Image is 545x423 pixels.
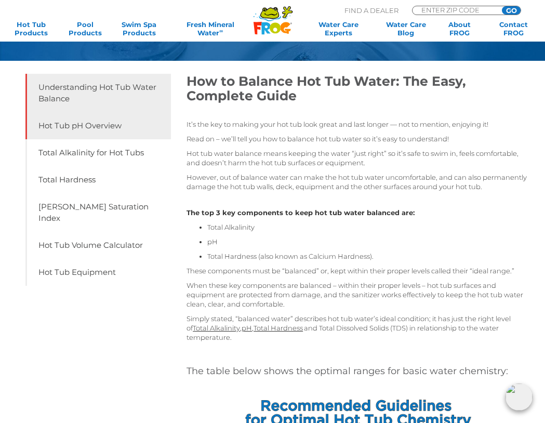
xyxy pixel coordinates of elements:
a: Hot TubProducts [10,20,52,37]
a: AboutFROG [438,20,481,37]
span: These components must be “balanced” or, kept within their proper levels called their “ideal range.” [187,267,514,275]
span: Simply stated, “balanced water” describes hot tub water’s ideal condition; it has just the right ... [187,314,511,332]
a: Total Hardness [25,166,171,193]
p: Hot tub water balance means keeping the water “just right” so it’s safe to swim in, feels comfort... [187,149,530,167]
li: Total Hardness (also known as Calcium Hardness). [207,252,530,261]
a: Fresh MineralWater∞ [172,20,248,37]
span: and Total Dissolved Solids (TDS) in relationship to the water temperature. [187,324,499,341]
a: Hot Tub Volume Calculator [25,232,171,259]
a: pH [242,324,252,332]
p: It’s the key to making your hot tub look great and last longer — not to mention, enjoying it! [187,120,530,129]
a: PoolProducts [64,20,107,37]
a: Total Hardness [254,324,303,332]
a: Water CareExperts [304,20,373,37]
p: Read on – we’ll tell you how to balance hot tub water so it’s easy to understand! [187,134,530,143]
a: Hot Tub pH Overview [25,112,171,139]
p: However, out of balance water can make the hot tub water uncomfortable, and can also permanently ... [187,173,530,191]
li: pH [207,237,530,246]
span: , [252,324,254,332]
sup: ∞ [219,28,223,34]
a: Total Alkalinity for Hot Tubs [25,139,171,166]
input: Zip Code Form [420,6,490,14]
h4: The table below shows the optimal ranges for basic water chemistry: [187,364,530,379]
a: Understanding Hot Tub Water Balance [25,74,171,112]
a: Swim SpaProducts [118,20,161,37]
span: , [240,324,242,332]
a: Water CareBlog [385,20,427,37]
p: Find A Dealer [344,6,398,15]
a: [PERSON_NAME] Saturation Index [25,193,171,232]
a: Hot Tub Equipment [25,259,171,286]
span: When these key components are balanced – within their proper levels – hot tub surfaces and equipm... [187,281,523,308]
li: Total Alkalinity [207,222,530,232]
a: Total Alkalinity [193,324,240,332]
img: openIcon [506,384,533,411]
h1: How to Balance Hot Tub Water: The Easy, Complete Guide [187,74,530,103]
a: ContactFROG [493,20,535,37]
input: GO [502,6,521,15]
strong: The top 3 key components to keep hot tub water balanced are: [187,208,415,217]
